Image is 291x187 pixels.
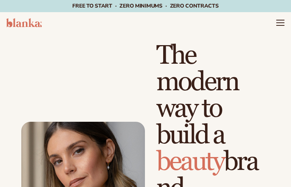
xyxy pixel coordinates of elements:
img: logo [6,18,42,27]
span: beauty [156,146,224,178]
summary: Menu [276,18,285,27]
span: Free to start · ZERO minimums · ZERO contracts [72,2,218,9]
